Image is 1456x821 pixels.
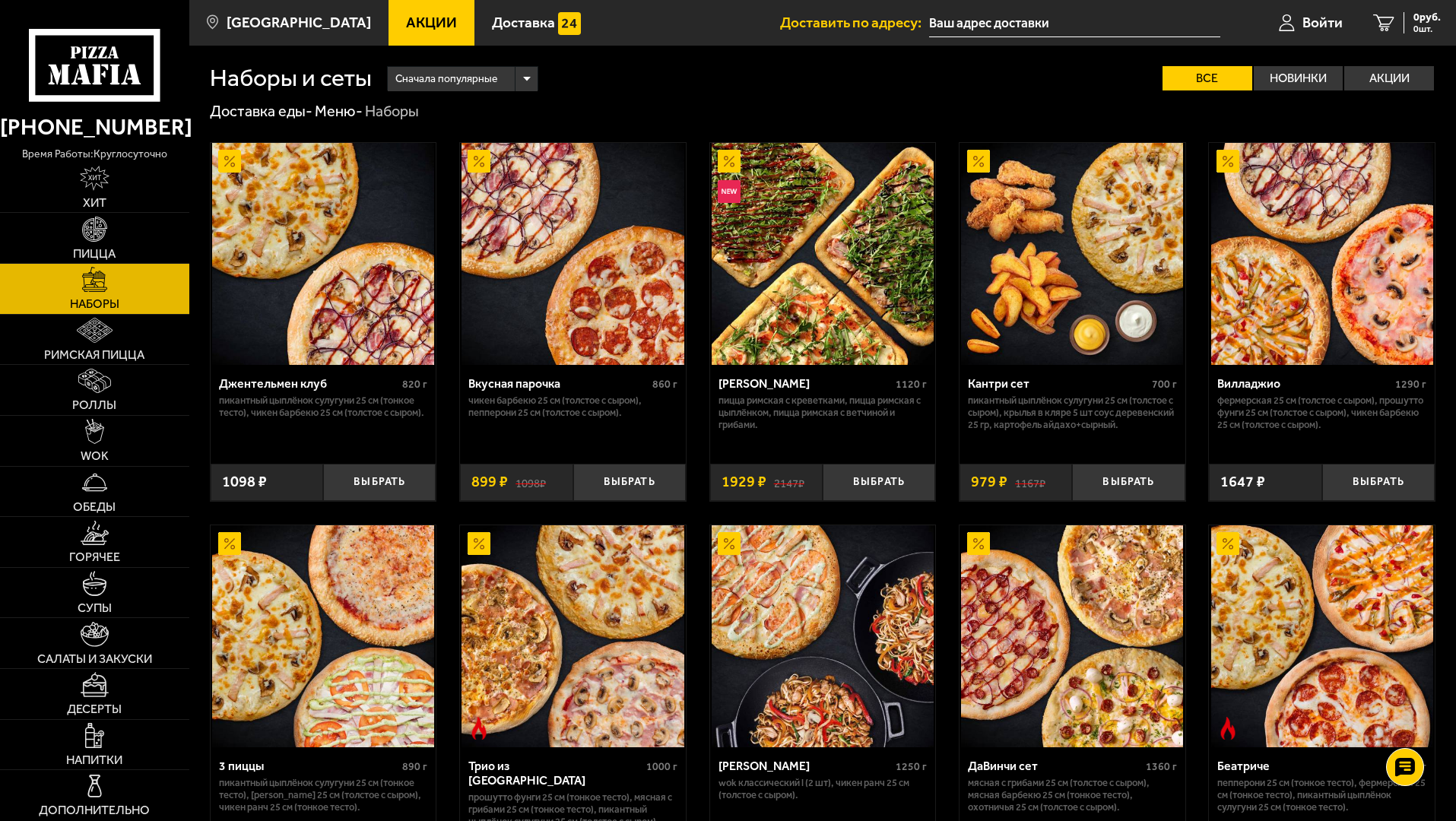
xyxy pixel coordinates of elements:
[218,150,241,173] img: Акционный
[573,464,686,501] button: Выбрать
[1413,12,1441,23] span: 0 руб.
[73,248,116,260] span: Пицца
[1211,143,1433,365] img: Вилладжио
[896,760,927,773] span: 1250 г
[712,143,934,365] img: Мама Миа
[210,66,372,90] h1: Наборы и сеты
[212,525,434,747] img: 3 пиццы
[1211,525,1433,747] img: Беатриче
[1209,525,1435,747] a: АкционныйОстрое блюдоБеатриче
[471,474,508,490] span: 899 ₽
[1152,378,1177,391] span: 700 г
[406,15,457,30] span: Акции
[971,474,1007,490] span: 979 ₽
[395,65,497,94] span: Сначала популярные
[462,143,684,365] img: Вкусная парочка
[37,653,152,665] span: Салаты и закуски
[968,376,1148,391] div: Кантри сет
[227,15,371,30] span: [GEOGRAPHIC_DATA]
[70,298,119,310] span: Наборы
[315,102,363,120] a: Меню-
[468,759,642,788] div: Трио из [GEOGRAPHIC_DATA]
[968,395,1177,431] p: Пикантный цыплёнок сулугуни 25 см (толстое с сыром), крылья в кляре 5 шт соус деревенский 25 гр, ...
[468,150,490,173] img: Акционный
[646,760,677,773] span: 1000 г
[222,474,267,490] span: 1098 ₽
[492,15,555,30] span: Доставка
[1217,395,1426,431] p: Фермерская 25 см (толстое с сыром), Прошутто Фунги 25 см (толстое с сыром), Чикен Барбекю 25 см (...
[468,717,490,740] img: Острое блюдо
[402,760,427,773] span: 890 г
[718,532,741,555] img: Акционный
[44,349,144,361] span: Римская пицца
[1217,759,1397,773] div: Беатриче
[460,525,686,747] a: АкционныйОстрое блюдоТрио из Рио
[929,9,1220,37] input: Ваш адрес доставки
[1217,777,1426,813] p: Пепперони 25 см (тонкое тесто), Фермерская 25 см (тонкое тесто), Пикантный цыплёнок сулугуни 25 с...
[402,378,427,391] span: 820 г
[1217,532,1239,555] img: Акционный
[211,525,436,747] a: Акционный3 пиццы
[712,525,934,747] img: Вилла Капри
[960,525,1185,747] a: АкционныйДаВинчи сет
[468,395,677,419] p: Чикен Барбекю 25 см (толстое с сыром), Пепперони 25 см (толстое с сыром).
[83,197,106,209] span: Хит
[66,754,122,766] span: Напитки
[39,804,150,816] span: Дополнительно
[652,378,677,391] span: 860 г
[1322,464,1435,501] button: Выбрать
[218,532,241,555] img: Акционный
[210,102,312,120] a: Доставка еды-
[823,464,935,501] button: Выбрать
[515,474,546,490] s: 1098 ₽
[1209,143,1435,365] a: АкционныйВилладжио
[780,15,929,30] span: Доставить по адресу:
[1217,376,1391,391] div: Вилладжио
[1395,378,1426,391] span: 1290 г
[73,501,116,513] span: Обеды
[722,474,766,490] span: 1929 ₽
[72,399,116,411] span: Роллы
[718,395,928,431] p: Пицца Римская с креветками, Пицца Римская с цыплёнком, Пицца Римская с ветчиной и грибами.
[1015,474,1045,490] s: 1167 ₽
[78,602,112,614] span: Супы
[1254,66,1343,90] label: Новинки
[960,143,1185,365] a: АкционныйКантри сет
[212,143,434,365] img: Джентельмен клуб
[1072,464,1185,501] button: Выбрать
[468,376,649,391] div: Вкусная парочка
[961,143,1183,365] img: Кантри сет
[1220,474,1265,490] span: 1647 ₽
[211,143,436,365] a: АкционныйДжентельмен клуб
[968,777,1177,813] p: Мясная с грибами 25 см (толстое с сыром), Мясная Барбекю 25 см (тонкое тесто), Охотничья 25 см (т...
[462,525,684,747] img: Трио из Рио
[718,759,893,773] div: [PERSON_NAME]
[1413,24,1441,33] span: 0 шт.
[1163,66,1252,90] label: Все
[460,143,686,365] a: АкционныйВкусная парочка
[718,777,928,801] p: Wok классический L (2 шт), Чикен Ранч 25 см (толстое с сыром).
[1146,760,1177,773] span: 1360 г
[718,150,741,173] img: Акционный
[774,474,804,490] s: 2147 ₽
[710,143,936,365] a: АкционныйНовинкаМама Миа
[718,180,741,203] img: Новинка
[1217,150,1239,173] img: Акционный
[967,150,990,173] img: Акционный
[219,759,399,773] div: 3 пиццы
[558,12,581,35] img: 15daf4d41897b9f0e9f617042186c801.svg
[468,532,490,555] img: Акционный
[69,551,120,563] span: Горячее
[219,777,428,813] p: Пикантный цыплёнок сулугуни 25 см (тонкое тесто), [PERSON_NAME] 25 см (толстое с сыром), Чикен Ра...
[67,703,122,715] span: Десерты
[219,395,428,419] p: Пикантный цыплёнок сулугуни 25 см (тонкое тесто), Чикен Барбекю 25 см (толстое с сыром).
[1217,717,1239,740] img: Острое блюдо
[323,464,436,501] button: Выбрать
[896,378,927,391] span: 1120 г
[968,759,1142,773] div: ДаВинчи сет
[1344,66,1434,90] label: Акции
[967,532,990,555] img: Акционный
[219,376,399,391] div: Джентельмен клуб
[365,102,419,122] div: Наборы
[961,525,1183,747] img: ДаВинчи сет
